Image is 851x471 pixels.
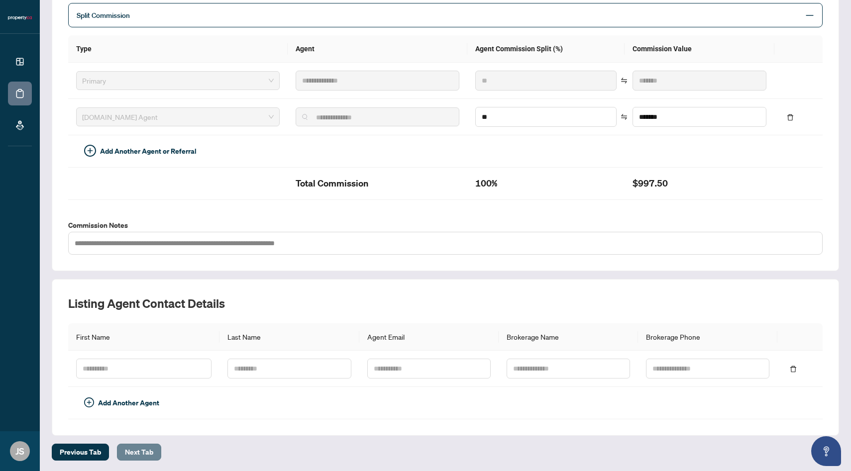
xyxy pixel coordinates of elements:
[499,323,638,351] th: Brokerage Name
[621,113,628,120] span: swap
[787,114,794,121] span: delete
[68,35,288,63] th: Type
[219,323,359,351] th: Last Name
[633,176,766,191] h2: $997.50
[288,35,468,63] th: Agent
[805,11,814,20] span: minus
[302,114,308,120] img: search_icon
[82,73,274,88] span: Primary
[84,145,96,157] span: plus-circle
[52,444,109,461] button: Previous Tab
[100,146,197,157] span: Add Another Agent or Referral
[296,176,460,191] h2: Total Commission
[117,444,161,461] button: Next Tab
[68,3,823,27] div: Split Commission
[84,397,94,407] span: plus-circle
[638,323,777,351] th: Brokerage Phone
[8,15,32,21] img: logo
[82,109,274,124] span: Property.ca Agent
[68,295,823,311] h2: Listing Agent Contact Details
[68,323,219,351] th: First Name
[125,444,153,460] span: Next Tab
[811,436,841,466] button: Open asap
[60,444,101,460] span: Previous Tab
[475,176,617,191] h2: 100%
[76,143,205,159] button: Add Another Agent or Referral
[359,323,499,351] th: Agent Email
[77,11,130,20] span: Split Commission
[621,77,628,84] span: swap
[790,366,797,373] span: delete
[68,220,823,231] label: Commission Notes
[76,395,167,411] button: Add Another Agent
[625,35,774,63] th: Commission Value
[98,397,159,408] span: Add Another Agent
[15,444,24,458] span: JS
[467,35,625,63] th: Agent Commission Split (%)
